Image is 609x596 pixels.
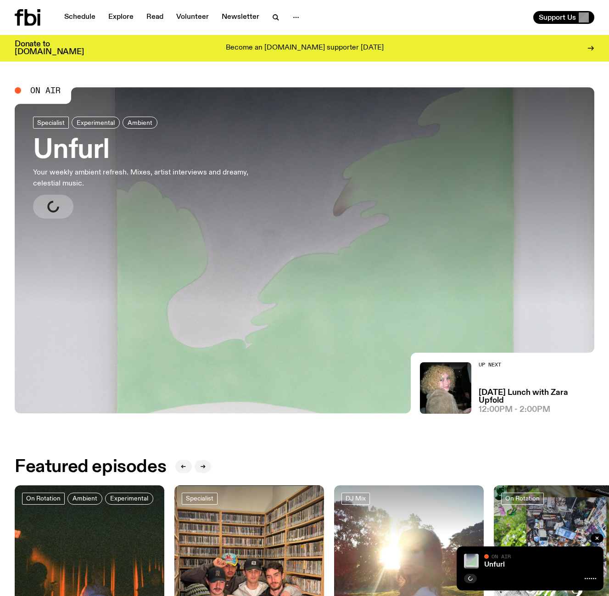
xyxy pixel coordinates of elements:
[30,86,61,95] span: On Air
[59,11,101,24] a: Schedule
[479,406,550,414] span: 12:00pm - 2:00pm
[533,11,594,24] button: Support Us
[216,11,265,24] a: Newsletter
[73,495,97,502] span: Ambient
[501,493,544,505] a: On Rotation
[22,493,65,505] a: On Rotation
[26,495,61,502] span: On Rotation
[33,117,69,129] a: Specialist
[123,117,157,129] a: Ambient
[182,493,218,505] a: Specialist
[505,495,540,502] span: On Rotation
[15,459,166,475] h2: Featured episodes
[492,553,511,559] span: On Air
[484,561,505,568] a: Unfurl
[103,11,139,24] a: Explore
[15,40,84,56] h3: Donate to [DOMAIN_NAME]
[37,119,65,126] span: Specialist
[105,493,153,505] a: Experimental
[67,493,102,505] a: Ambient
[33,138,268,163] h3: Unfurl
[186,495,213,502] span: Specialist
[77,119,115,126] span: Experimental
[341,493,370,505] a: DJ Mix
[171,11,214,24] a: Volunteer
[110,495,148,502] span: Experimental
[479,389,594,405] a: [DATE] Lunch with Zara Upfold
[226,44,384,52] p: Become an [DOMAIN_NAME] supporter [DATE]
[141,11,169,24] a: Read
[72,117,120,129] a: Experimental
[479,362,594,367] h2: Up Next
[33,117,268,219] a: UnfurlYour weekly ambient refresh. Mixes, artist interviews and dreamy, celestial music.
[420,362,471,414] img: A digital camera photo of Zara looking to her right at the camera, smiling. She is wearing a ligh...
[539,13,576,22] span: Support Us
[346,495,366,502] span: DJ Mix
[128,119,152,126] span: Ambient
[33,167,268,189] p: Your weekly ambient refresh. Mixes, artist interviews and dreamy, celestial music.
